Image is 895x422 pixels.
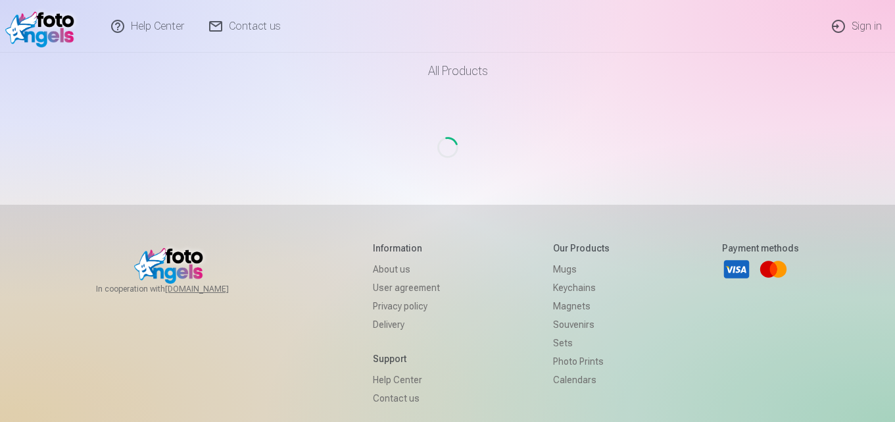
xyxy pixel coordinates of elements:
[373,278,440,297] a: User agreement
[553,297,610,315] a: Magnets
[96,284,260,294] span: In cooperation with
[5,5,81,47] img: /v1
[722,242,799,255] h5: Payment methods
[373,315,440,334] a: Delivery
[553,315,610,334] a: Souvenirs
[373,297,440,315] a: Privacy policy
[553,352,610,371] a: Photo prints
[553,334,610,352] a: Sets
[722,255,751,284] a: Visa
[553,260,610,278] a: Mugs
[373,371,440,389] a: Help Center
[553,371,610,389] a: Calendars
[373,352,440,365] h5: Support
[553,278,610,297] a: Keychains
[759,255,788,284] a: Mastercard
[373,260,440,278] a: About us
[373,242,440,255] h5: Information
[391,53,504,90] a: All products
[165,284,260,294] a: [DOMAIN_NAME]
[553,242,610,255] h5: Our products
[373,389,440,408] a: Contact us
